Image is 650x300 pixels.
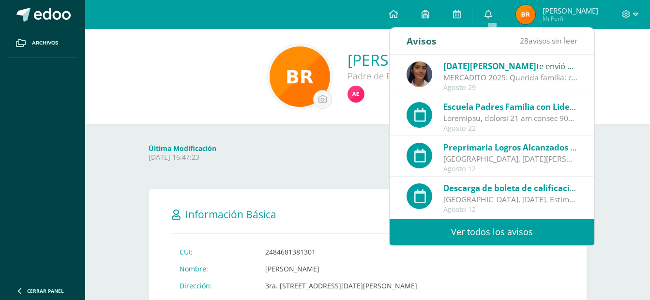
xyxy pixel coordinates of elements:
img: 90f907ef6c5eca2d27de33a6af3da378.png [348,86,364,103]
div: Agosto 22 [443,124,578,133]
img: a00afaa61410a6d32ef7a83a7a569129.png [270,46,330,107]
img: 540f86d0feb66fe801c5f4958f58a091.png [407,61,432,87]
td: Nombre: [172,260,257,277]
p: [DATE] 16:47:23 [149,153,475,162]
div: Padre de Familia [348,70,468,82]
td: Dirección: [172,277,257,294]
span: Cerrar panel [27,287,64,294]
h4: Última Modificación [149,144,475,153]
div: para el día [443,181,578,194]
div: para el día [443,100,578,113]
a: Archivos [8,29,77,58]
a: [PERSON_NAME] [348,49,468,70]
div: Loremipsu, dolorsi 21 am consec 9080. Adipisc, elitsedd ei Temporincid u Laboreet: ¡Doloremagna a... [443,113,578,124]
td: 2484681381301 [257,243,425,260]
div: para el día [443,141,578,153]
div: Agosto 29 [443,84,578,92]
span: Preprimaria Logros Alcanzados III unidad 2025 [443,142,631,153]
div: Agosto 12 [443,165,578,173]
span: Mi Perfil [543,15,598,23]
img: 6efbf536bfa1592581b591c119c8715e.png [516,5,535,24]
td: 3ra. [STREET_ADDRESS][DATE][PERSON_NAME] [257,277,425,294]
div: [GEOGRAPHIC_DATA], [DATE]. Estimadas familias de preprimaria: ¡Felicitaciones por los logros alca... [443,194,578,205]
span: Archivos [32,39,58,47]
span: 28 [520,35,529,46]
div: Agosto 12 [443,206,578,214]
div: [GEOGRAPHIC_DATA], [DATE][PERSON_NAME]. Estimadas familias de Preprimaria: Les deseamos bienestar... [443,153,578,165]
a: Ver todos los avisos [390,219,594,245]
div: te envió un aviso [443,60,578,72]
div: Avisos [407,28,437,54]
span: [PERSON_NAME] [543,6,598,15]
span: [DATE][PERSON_NAME] [443,60,536,72]
td: CUI: [172,243,257,260]
span: avisos sin leer [520,35,577,46]
td: [PERSON_NAME] [257,260,425,277]
span: Información Básica [185,208,276,221]
div: MERCADITO 2025: Querida familia: con alegría les comparto que nos estamos preparando para nuestro... [443,72,578,83]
